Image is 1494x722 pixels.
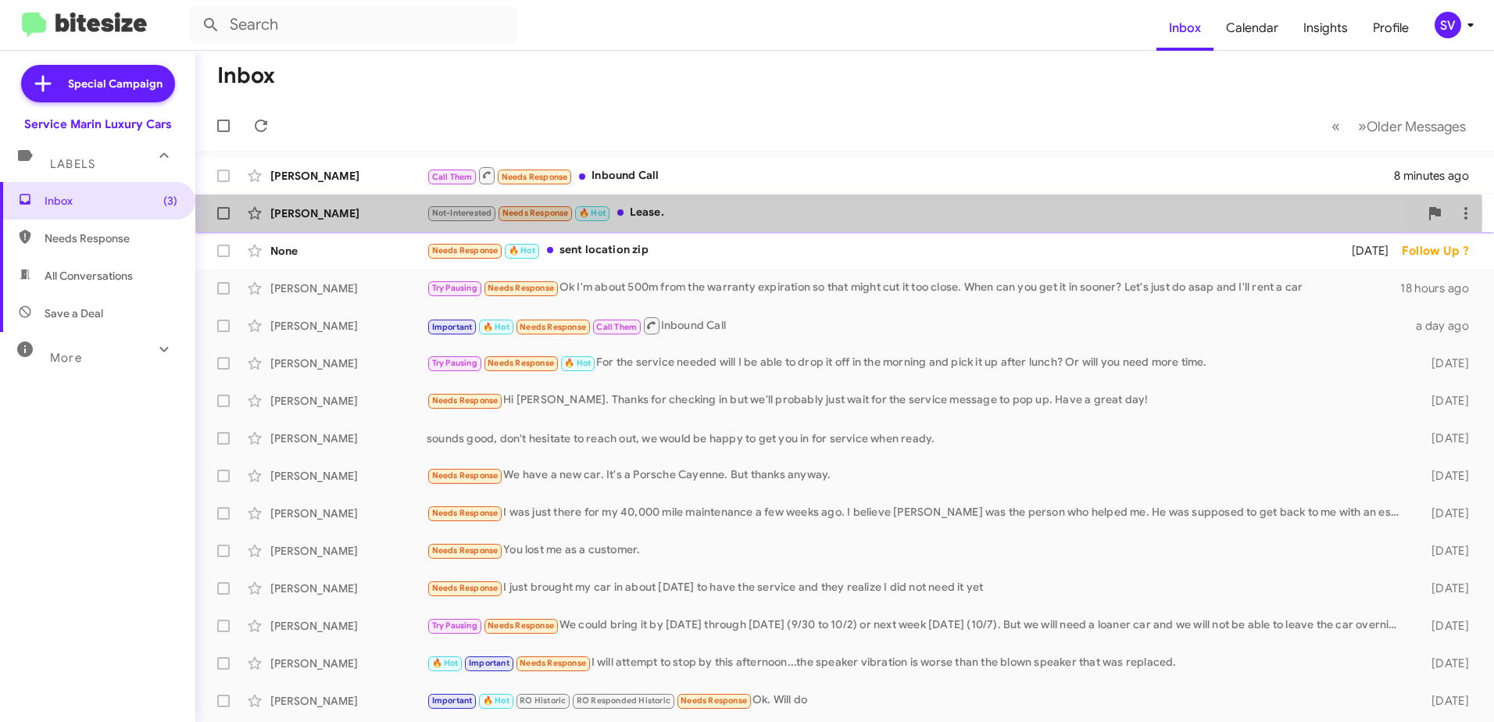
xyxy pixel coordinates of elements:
[1156,5,1213,51] a: Inbox
[270,431,427,446] div: [PERSON_NAME]
[432,658,459,668] span: 🔥 Hot
[1322,110,1349,142] button: Previous
[427,241,1331,259] div: sent location zip
[1323,110,1475,142] nav: Page navigation example
[427,504,1406,522] div: I was just there for my 40,000 mile maintenance a few weeks ago. I believe [PERSON_NAME] was the ...
[1406,431,1481,446] div: [DATE]
[432,172,473,182] span: Call Them
[432,620,477,631] span: Try Pausing
[427,617,1406,634] div: We could bring it by [DATE] through [DATE] (9/30 to 10/2) or next week [DATE] (10/7). But we will...
[50,351,82,365] span: More
[520,695,566,706] span: RO Historic
[270,543,427,559] div: [PERSON_NAME]
[427,431,1406,446] div: sounds good, don't hesitate to reach out, we would be happy to get you in for service when ready.
[432,358,477,368] span: Try Pausing
[1349,110,1475,142] button: Next
[270,281,427,296] div: [PERSON_NAME]
[24,116,172,132] div: Service Marin Luxury Cars
[520,322,586,332] span: Needs Response
[270,356,427,371] div: [PERSON_NAME]
[502,208,569,218] span: Needs Response
[502,172,568,182] span: Needs Response
[1406,656,1481,671] div: [DATE]
[1406,356,1481,371] div: [DATE]
[21,65,175,102] a: Special Campaign
[1406,393,1481,409] div: [DATE]
[45,268,133,284] span: All Conversations
[432,245,499,256] span: Needs Response
[1213,5,1291,51] a: Calendar
[427,391,1406,409] div: Hi [PERSON_NAME]. Thanks for checking in but we'll probably just wait for the service message to ...
[1331,116,1340,136] span: «
[163,193,177,209] span: (3)
[427,692,1406,709] div: Ok. Will do
[270,206,427,221] div: [PERSON_NAME]
[427,166,1394,185] div: Inbound Call
[270,581,427,596] div: [PERSON_NAME]
[432,695,473,706] span: Important
[483,322,509,332] span: 🔥 Hot
[217,63,275,88] h1: Inbox
[45,231,177,246] span: Needs Response
[270,693,427,709] div: [PERSON_NAME]
[564,358,591,368] span: 🔥 Hot
[520,658,586,668] span: Needs Response
[1406,618,1481,634] div: [DATE]
[432,508,499,518] span: Needs Response
[1394,168,1481,184] div: 8 minutes ago
[579,208,606,218] span: 🔥 Hot
[432,208,492,218] span: Not-Interested
[1331,243,1402,259] div: [DATE]
[483,695,509,706] span: 🔥 Hot
[1421,12,1477,38] button: SV
[1400,281,1481,296] div: 18 hours ago
[270,656,427,671] div: [PERSON_NAME]
[432,545,499,556] span: Needs Response
[270,168,427,184] div: [PERSON_NAME]
[427,279,1400,297] div: Ok I'm about 500m from the warranty expiration so that might cut it too close. When can you get i...
[68,76,163,91] span: Special Campaign
[427,541,1406,559] div: You lost me as a customer.
[509,245,535,256] span: 🔥 Hot
[596,322,637,332] span: Call Them
[45,193,177,209] span: Inbox
[1406,468,1481,484] div: [DATE]
[270,318,427,334] div: [PERSON_NAME]
[1406,581,1481,596] div: [DATE]
[681,695,747,706] span: Needs Response
[189,6,517,44] input: Search
[432,395,499,406] span: Needs Response
[1402,243,1481,259] div: Follow Up ?
[270,393,427,409] div: [PERSON_NAME]
[432,470,499,481] span: Needs Response
[270,618,427,634] div: [PERSON_NAME]
[488,283,554,293] span: Needs Response
[45,306,103,321] span: Save a Deal
[427,204,1419,222] div: Lease.
[577,695,670,706] span: RO Responded Historic
[270,243,427,259] div: None
[1406,543,1481,559] div: [DATE]
[1291,5,1360,51] a: Insights
[432,583,499,593] span: Needs Response
[432,283,477,293] span: Try Pausing
[1360,5,1421,51] a: Profile
[427,466,1406,484] div: We have a new car. It's a Porsche Cayenne. But thanks anyway.
[1406,693,1481,709] div: [DATE]
[1358,116,1367,136] span: »
[1435,12,1461,38] div: SV
[432,322,473,332] span: Important
[1406,318,1481,334] div: a day ago
[488,620,554,631] span: Needs Response
[488,358,554,368] span: Needs Response
[1406,506,1481,521] div: [DATE]
[427,316,1406,335] div: Inbound Call
[50,157,95,171] span: Labels
[1367,118,1466,135] span: Older Messages
[469,658,509,668] span: Important
[427,579,1406,597] div: I just brought my car in about [DATE] to have the service and they realize I did not need it yet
